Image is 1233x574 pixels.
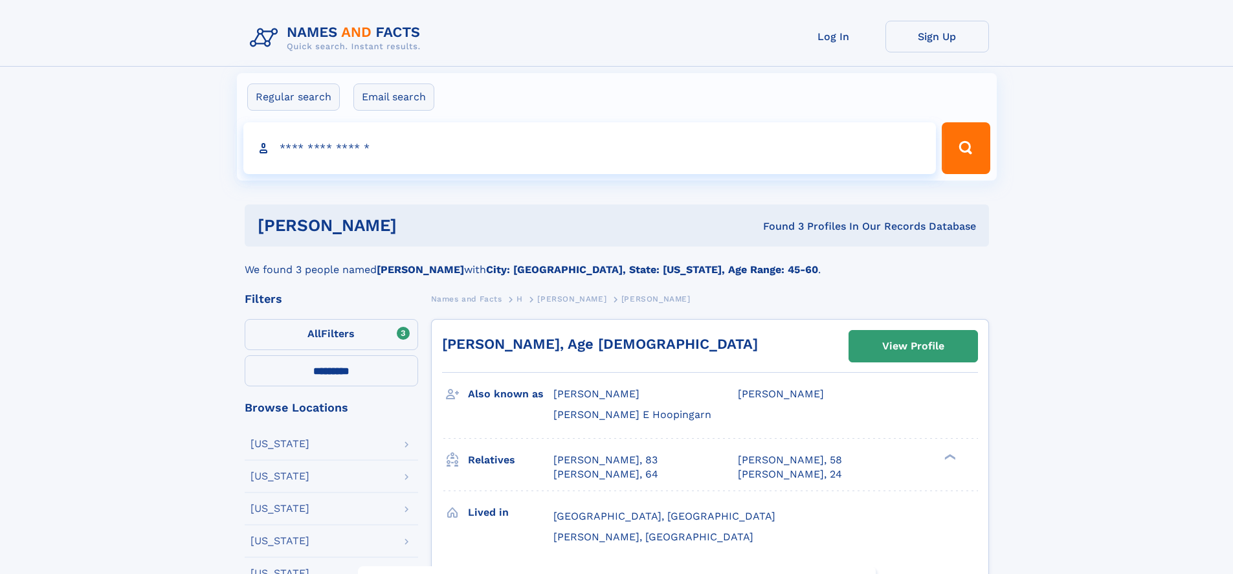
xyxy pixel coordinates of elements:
span: [PERSON_NAME] [621,294,691,304]
div: [US_STATE] [250,503,309,514]
div: Browse Locations [245,402,418,414]
b: City: [GEOGRAPHIC_DATA], State: [US_STATE], Age Range: 45-60 [486,263,818,276]
a: [PERSON_NAME] [537,291,606,307]
h3: Relatives [468,449,553,471]
div: We found 3 people named with . [245,247,989,278]
h1: [PERSON_NAME] [258,217,580,234]
div: Filters [245,293,418,305]
a: [PERSON_NAME], 64 [553,467,658,481]
button: Search Button [942,122,990,174]
a: Names and Facts [431,291,502,307]
label: Filters [245,319,418,350]
span: [PERSON_NAME] E Hoopingarn [553,408,711,421]
a: [PERSON_NAME], 24 [738,467,842,481]
span: [PERSON_NAME] [738,388,824,400]
a: [PERSON_NAME], Age [DEMOGRAPHIC_DATA] [442,336,758,352]
div: [US_STATE] [250,536,309,546]
img: Logo Names and Facts [245,21,431,56]
div: [US_STATE] [250,471,309,481]
span: [PERSON_NAME] [553,388,639,400]
b: [PERSON_NAME] [377,263,464,276]
h3: Also known as [468,383,553,405]
span: All [307,327,321,340]
input: search input [243,122,937,174]
span: [GEOGRAPHIC_DATA], [GEOGRAPHIC_DATA] [553,510,775,522]
label: Email search [353,83,434,111]
span: [PERSON_NAME], [GEOGRAPHIC_DATA] [553,531,753,543]
span: [PERSON_NAME] [537,294,606,304]
div: ❯ [941,452,957,461]
div: View Profile [882,331,944,361]
div: [US_STATE] [250,439,309,449]
a: [PERSON_NAME], 58 [738,453,842,467]
div: Found 3 Profiles In Our Records Database [580,219,976,234]
a: View Profile [849,331,977,362]
h3: Lived in [468,502,553,524]
label: Regular search [247,83,340,111]
a: Sign Up [885,21,989,52]
a: H [517,291,523,307]
a: [PERSON_NAME], 83 [553,453,658,467]
span: H [517,294,523,304]
a: Log In [782,21,885,52]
